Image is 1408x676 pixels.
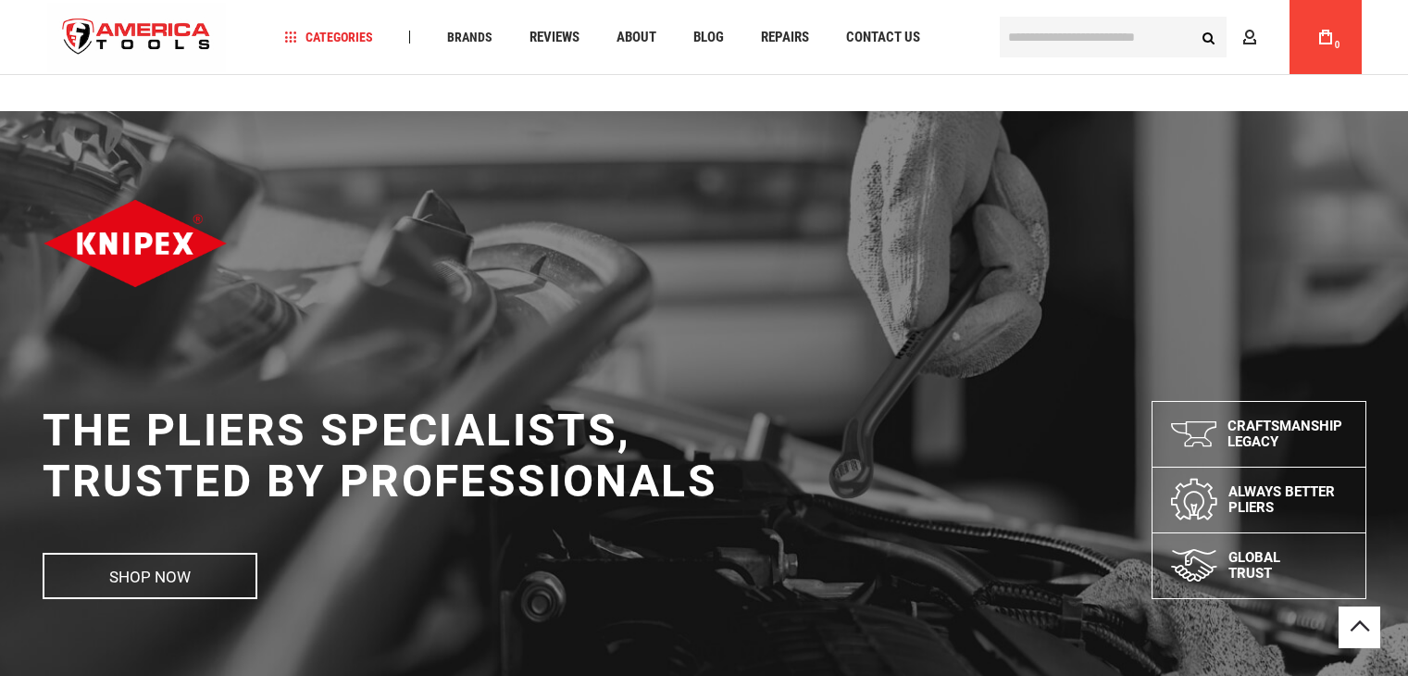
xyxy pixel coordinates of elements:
[530,31,579,44] span: Reviews
[1191,19,1227,55] button: Search
[693,31,724,44] span: Blog
[47,3,227,72] a: store logo
[753,25,817,50] a: Repairs
[1228,484,1347,516] p: Always better pliers
[521,25,588,50] a: Reviews
[1227,419,1347,450] p: Craftsmanship Legacy
[43,198,229,289] img: Knipex logo
[1335,40,1340,50] span: 0
[47,3,227,72] img: America Tools
[439,25,501,50] a: Brands
[685,25,732,50] a: Blog
[761,31,809,44] span: Repairs
[617,31,656,44] span: About
[1228,550,1280,566] span: Global
[846,31,920,44] span: Contact Us
[447,31,492,44] span: Brands
[284,31,373,44] span: Categories
[608,25,665,50] a: About
[43,405,718,507] h1: The Pliers Specialists, Trusted by Professionals
[276,25,381,50] a: Categories
[838,25,928,50] a: Contact Us
[43,553,257,599] a: Shop now
[1228,566,1280,582] span: Trust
